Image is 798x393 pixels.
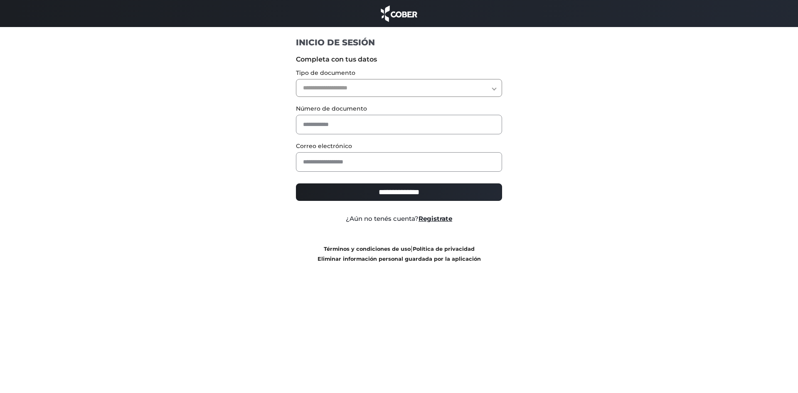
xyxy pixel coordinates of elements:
label: Tipo de documento [296,69,502,77]
a: Términos y condiciones de uso [324,246,411,252]
div: ¿Aún no tenés cuenta? [290,214,509,224]
a: Eliminar información personal guardada por la aplicación [318,256,481,262]
a: Política de privacidad [413,246,475,252]
h1: INICIO DE SESIÓN [296,37,502,48]
label: Completa con tus datos [296,54,502,64]
label: Correo electrónico [296,142,502,151]
div: | [290,244,509,264]
img: cober_marca.png [379,4,419,23]
a: Registrate [419,215,452,222]
label: Número de documento [296,104,502,113]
